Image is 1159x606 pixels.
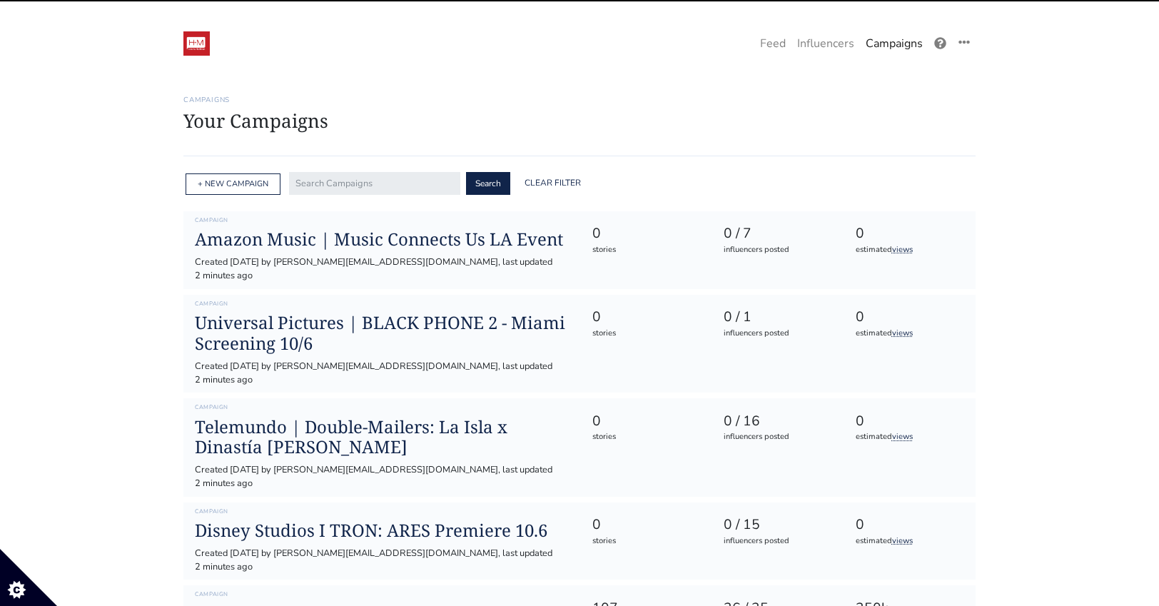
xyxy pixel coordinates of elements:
[516,172,589,195] a: Clear Filter
[195,301,569,308] h6: Campaign
[892,244,913,255] a: views
[724,328,830,340] div: influencers posted
[724,431,830,443] div: influencers posted
[592,535,699,547] div: stories
[183,110,976,132] h1: Your Campaigns
[724,411,830,432] div: 0 / 16
[195,520,569,541] a: Disney Studios I TRON: ARES Premiere 10.6
[195,547,569,574] div: Created [DATE] by [PERSON_NAME][EMAIL_ADDRESS][DOMAIN_NAME], last updated 2 minutes ago
[592,307,699,328] div: 0
[856,431,962,443] div: estimated
[856,411,962,432] div: 0
[592,431,699,443] div: stories
[724,535,830,547] div: influencers posted
[724,515,830,535] div: 0 / 15
[195,417,569,458] a: Telemundo | Double-Mailers: La Isla x Dinastía [PERSON_NAME]
[195,229,569,250] a: Amazon Music | Music Connects Us LA Event
[856,244,962,256] div: estimated
[289,172,460,195] input: Search Campaigns
[592,328,699,340] div: stories
[856,328,962,340] div: estimated
[195,591,569,598] h6: Campaign
[592,515,699,535] div: 0
[856,223,962,244] div: 0
[195,256,569,283] div: Created [DATE] by [PERSON_NAME][EMAIL_ADDRESS][DOMAIN_NAME], last updated 2 minutes ago
[892,535,913,546] a: views
[592,411,699,432] div: 0
[791,29,860,58] a: Influencers
[195,463,569,490] div: Created [DATE] by [PERSON_NAME][EMAIL_ADDRESS][DOMAIN_NAME], last updated 2 minutes ago
[198,178,268,189] a: + NEW CAMPAIGN
[754,29,791,58] a: Feed
[856,535,962,547] div: estimated
[892,328,913,338] a: views
[466,172,510,195] button: Search
[592,244,699,256] div: stories
[195,404,569,411] h6: Campaign
[183,31,210,56] img: 19:52:48_1547236368
[892,431,913,442] a: views
[183,96,976,104] h6: Campaigns
[724,307,830,328] div: 0 / 1
[724,223,830,244] div: 0 / 7
[724,244,830,256] div: influencers posted
[860,29,928,58] a: Campaigns
[592,223,699,244] div: 0
[195,360,569,387] div: Created [DATE] by [PERSON_NAME][EMAIL_ADDRESS][DOMAIN_NAME], last updated 2 minutes ago
[195,217,569,224] h6: Campaign
[856,307,962,328] div: 0
[195,508,569,515] h6: Campaign
[195,313,569,354] a: Universal Pictures | BLACK PHONE 2 - Miami Screening 10/6
[856,515,962,535] div: 0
